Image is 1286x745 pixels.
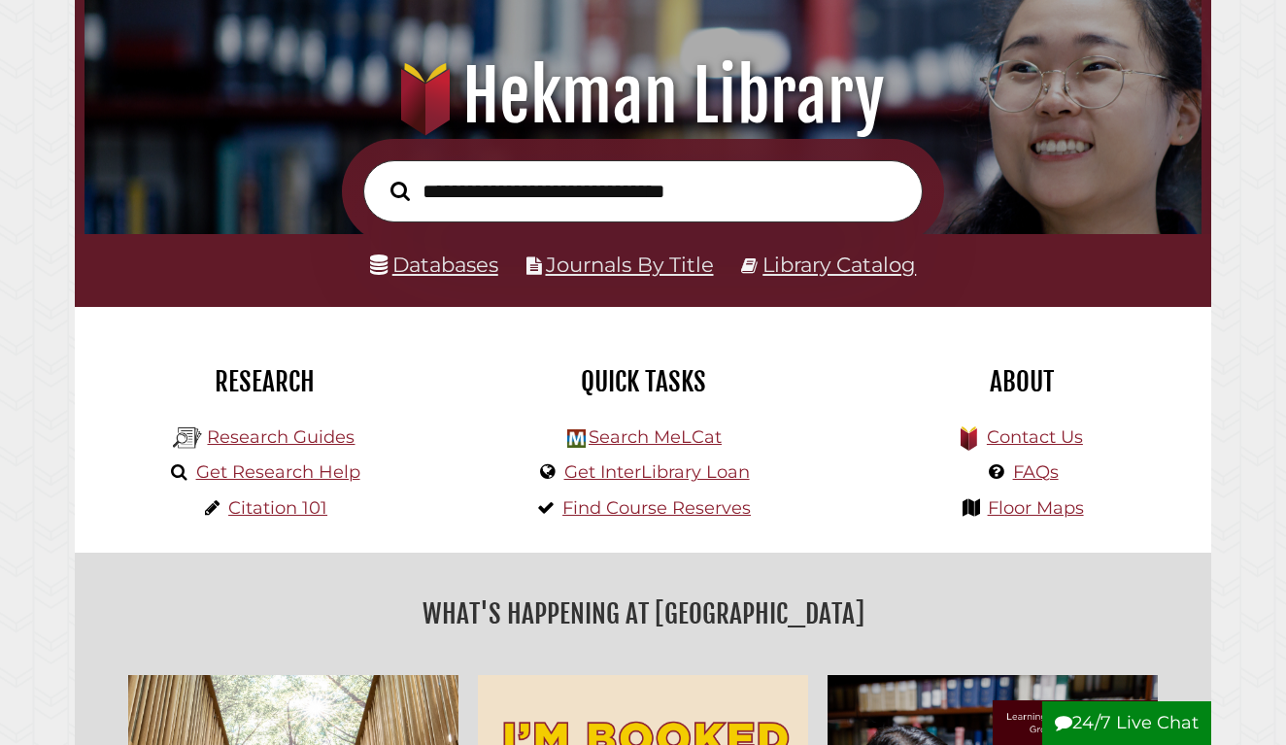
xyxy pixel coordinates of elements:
a: Get Research Help [196,461,360,483]
a: Search MeLCat [589,426,722,448]
a: Library Catalog [762,252,916,277]
a: Floor Maps [988,497,1084,519]
a: Research Guides [207,426,355,448]
a: Find Course Reserves [562,497,751,519]
button: Search [381,176,420,205]
h2: What's Happening at [GEOGRAPHIC_DATA] [89,592,1197,636]
a: Contact Us [987,426,1083,448]
a: Journals By Title [546,252,714,277]
a: Get InterLibrary Loan [564,461,750,483]
i: Search [390,181,410,201]
a: Citation 101 [228,497,327,519]
img: Hekman Library Logo [567,429,586,448]
h2: Quick Tasks [468,365,818,398]
h2: Research [89,365,439,398]
h1: Hekman Library [104,53,1182,139]
a: Databases [370,252,498,277]
a: FAQs [1013,461,1059,483]
h2: About [847,365,1197,398]
img: Hekman Library Logo [173,423,202,453]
